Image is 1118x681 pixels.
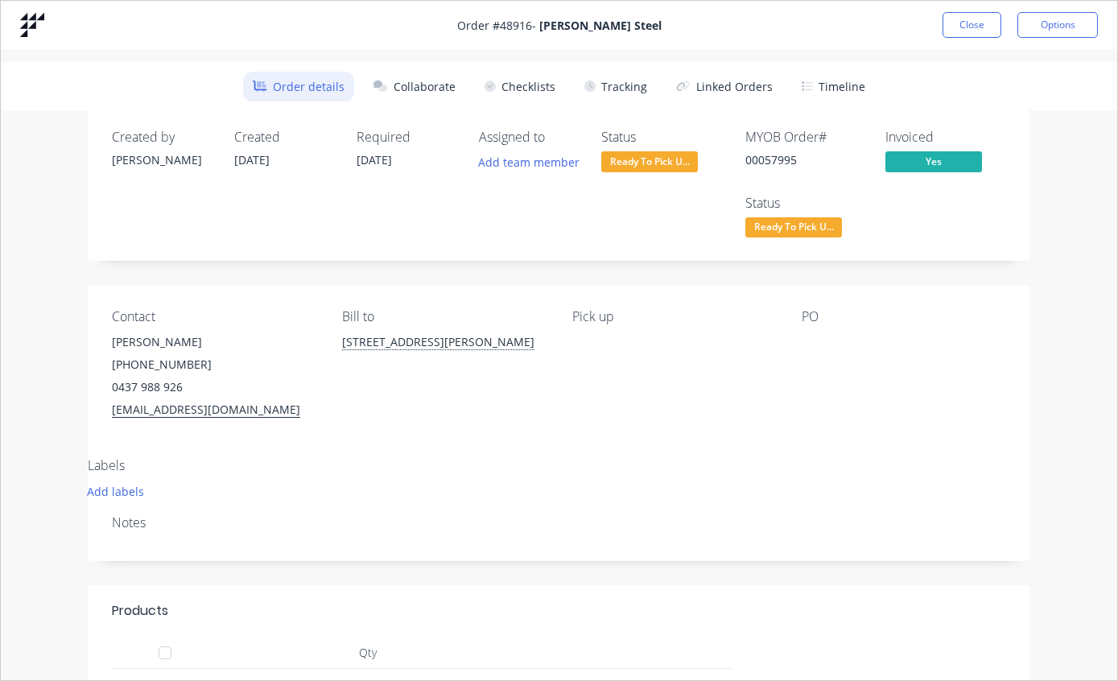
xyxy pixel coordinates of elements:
[575,72,657,101] button: Tracking
[745,217,842,237] span: Ready To Pick U...
[342,309,547,324] div: Bill to
[885,151,982,171] span: Yes
[470,151,588,173] button: Add team member
[112,376,316,398] div: 0437 988 926
[1017,12,1098,38] button: Options
[112,130,208,145] div: Created by
[112,151,208,168] div: [PERSON_NAME]
[943,12,1001,38] button: Close
[479,151,588,173] button: Add team member
[745,130,866,145] div: MYOB Order #
[364,72,465,101] button: Collaborate
[196,637,538,669] div: Qty
[885,130,1006,145] div: Invoiced
[802,309,1006,324] div: PO
[357,130,453,145] div: Required
[112,515,1006,530] div: Notes
[475,72,565,101] button: Checklists
[112,601,168,621] div: Products
[745,217,842,241] button: Ready To Pick U...
[745,196,866,211] div: Status
[745,151,866,168] div: 00057995
[792,72,875,101] button: Timeline
[601,151,698,171] span: Ready To Pick U...
[234,152,270,167] span: [DATE]
[112,309,316,324] div: Contact
[666,72,782,101] button: Linked Orders
[20,13,44,37] img: Factory
[457,17,662,34] span: Order # 48916 -
[539,18,662,33] strong: [PERSON_NAME] Steel
[234,130,331,145] div: Created
[479,130,576,145] div: Assigned to
[112,331,316,421] div: [PERSON_NAME][PHONE_NUMBER]0437 988 926[EMAIL_ADDRESS][DOMAIN_NAME]
[112,331,316,353] div: [PERSON_NAME]
[243,72,354,101] button: Order details
[79,481,153,502] button: Add labels
[112,353,316,376] div: [PHONE_NUMBER]
[601,151,698,175] button: Ready To Pick U...
[342,331,547,382] div: [STREET_ADDRESS][PERSON_NAME]
[88,458,466,473] div: Labels
[572,309,777,324] div: Pick up
[357,152,392,167] span: [DATE]
[601,130,698,145] div: Status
